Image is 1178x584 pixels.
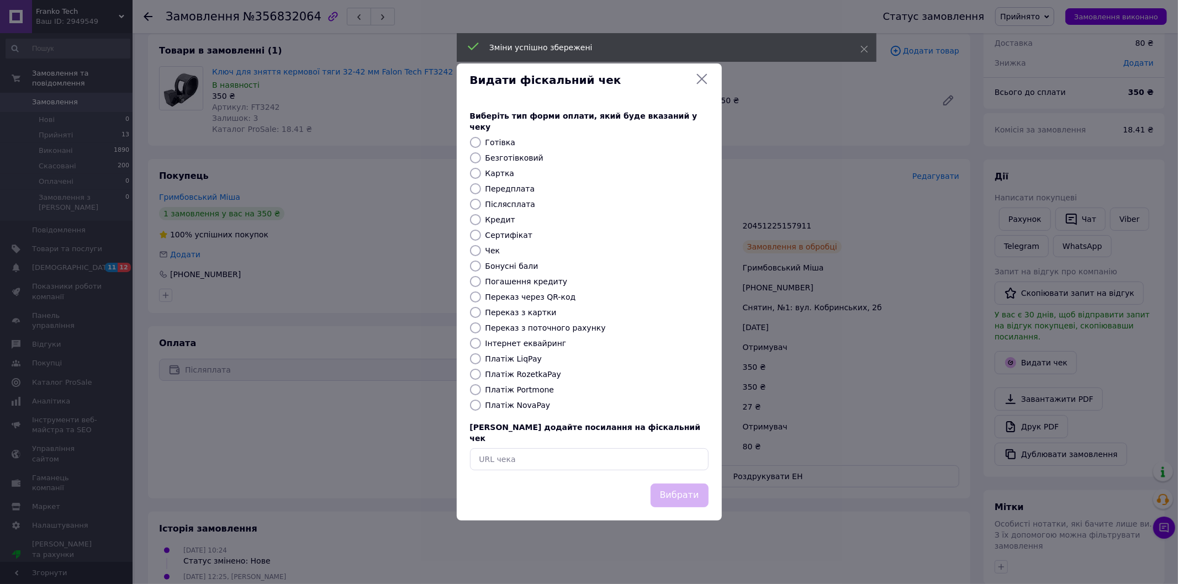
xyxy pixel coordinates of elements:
label: Післясплата [485,200,536,209]
label: Готівка [485,138,515,147]
span: Видати фіскальний чек [470,72,691,88]
input: URL чека [470,448,709,470]
label: Погашення кредиту [485,277,568,286]
label: Картка [485,169,515,178]
label: Сертифікат [485,231,533,240]
span: [PERSON_NAME] додайте посилання на фіскальний чек [470,423,701,443]
label: Платіж RozetkaPay [485,370,561,379]
label: Чек [485,246,500,255]
label: Безготівковий [485,153,543,162]
label: Платіж Portmone [485,385,554,394]
label: Переказ з картки [485,308,557,317]
label: Інтернет еквайринг [485,339,567,348]
label: Платіж LiqPay [485,354,542,363]
div: Зміни успішно збережені [489,42,833,53]
label: Передплата [485,184,535,193]
label: Кредит [485,215,515,224]
span: Виберіть тип форми оплати, який буде вказаний у чеку [470,112,698,131]
label: Бонусні бали [485,262,538,270]
label: Переказ з поточного рахунку [485,323,606,332]
label: Платіж NovaPay [485,401,551,410]
label: Переказ через QR-код [485,293,576,301]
